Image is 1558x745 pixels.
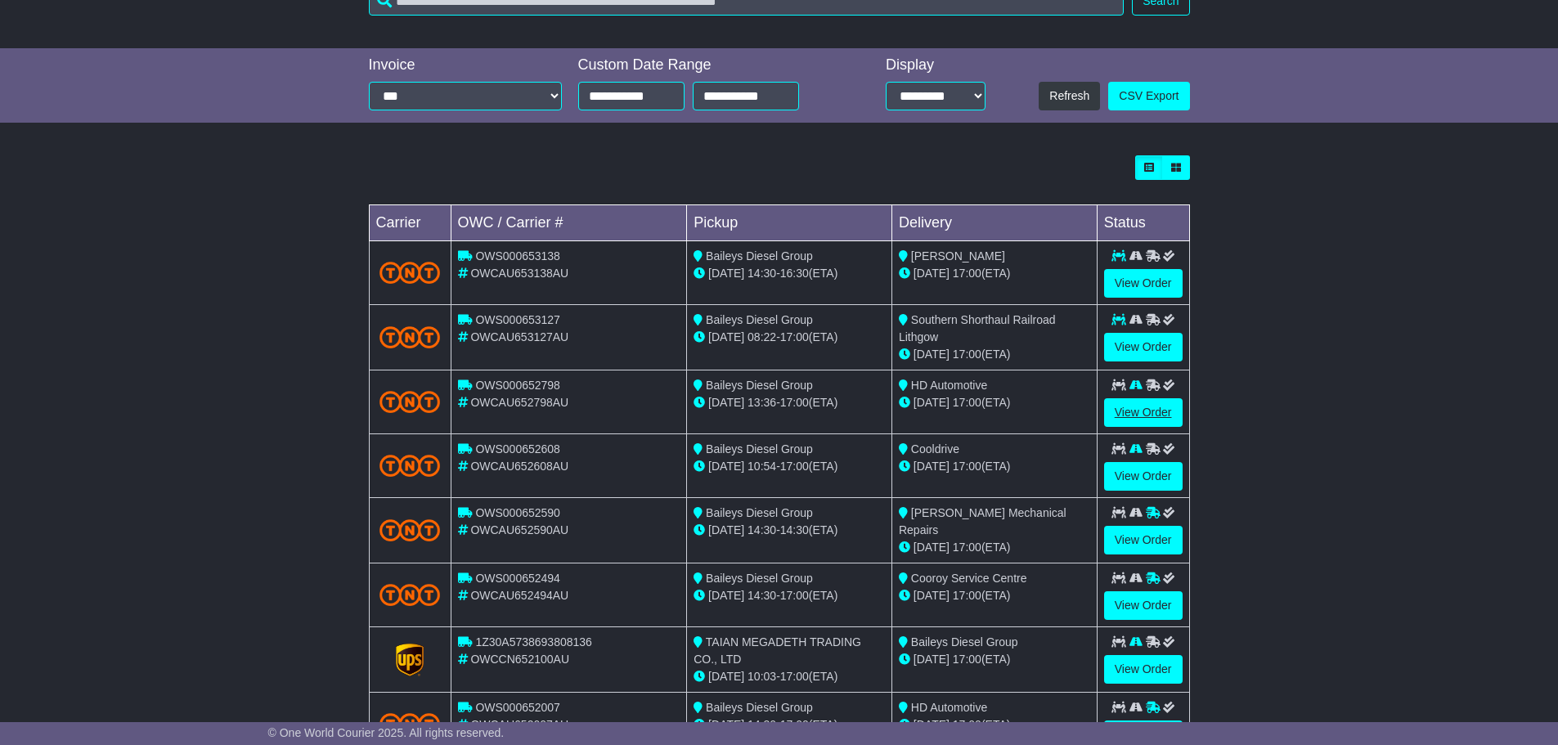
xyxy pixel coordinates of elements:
[780,670,809,683] span: 17:00
[780,589,809,602] span: 17:00
[914,541,950,554] span: [DATE]
[1104,655,1183,684] a: View Order
[1104,398,1183,427] a: View Order
[694,668,885,685] div: - (ETA)
[1104,333,1183,361] a: View Order
[891,205,1097,241] td: Delivery
[780,267,809,280] span: 16:30
[899,716,1090,734] div: (ETA)
[1108,82,1189,110] a: CSV Export
[911,572,1027,585] span: Cooroy Service Centre
[914,589,950,602] span: [DATE]
[470,523,568,536] span: OWCAU652590AU
[268,726,505,739] span: © One World Courier 2025. All rights reserved.
[708,267,744,280] span: [DATE]
[953,589,981,602] span: 17:00
[369,56,562,74] div: Invoice
[708,396,744,409] span: [DATE]
[706,506,813,519] span: Baileys Diesel Group
[694,265,885,282] div: - (ETA)
[379,455,441,477] img: TNT_Domestic.png
[396,644,424,676] img: GetCarrierServiceLogo
[914,653,950,666] span: [DATE]
[694,329,885,346] div: - (ETA)
[780,523,809,536] span: 14:30
[953,460,981,473] span: 17:00
[706,442,813,456] span: Baileys Diesel Group
[475,701,560,714] span: OWS000652007
[914,348,950,361] span: [DATE]
[914,718,950,731] span: [DATE]
[475,379,560,392] span: OWS000652798
[694,587,885,604] div: - (ETA)
[708,460,744,473] span: [DATE]
[911,635,1018,649] span: Baileys Diesel Group
[379,713,441,735] img: TNT_Domestic.png
[706,313,813,326] span: Baileys Diesel Group
[953,396,981,409] span: 17:00
[706,249,813,263] span: Baileys Diesel Group
[379,391,441,413] img: TNT_Domestic.png
[911,379,987,392] span: HD Automotive
[475,572,560,585] span: OWS000652494
[470,330,568,343] span: OWCAU653127AU
[475,249,560,263] span: OWS000653138
[914,396,950,409] span: [DATE]
[1104,526,1183,554] a: View Order
[379,584,441,606] img: TNT_Domestic.png
[899,458,1090,475] div: (ETA)
[911,249,1005,263] span: [PERSON_NAME]
[694,522,885,539] div: - (ETA)
[899,346,1090,363] div: (ETA)
[708,718,744,731] span: [DATE]
[687,205,892,241] td: Pickup
[886,56,986,74] div: Display
[1104,591,1183,620] a: View Order
[1104,269,1183,298] a: View Order
[475,635,591,649] span: 1Z30A5738693808136
[899,651,1090,668] div: (ETA)
[953,348,981,361] span: 17:00
[748,267,776,280] span: 14:30
[470,396,568,409] span: OWCAU652798AU
[379,262,441,284] img: TNT_Domestic.png
[899,313,1056,343] span: Southern Shorthaul Railroad Lithgow
[475,313,560,326] span: OWS000653127
[899,265,1090,282] div: (ETA)
[470,267,568,280] span: OWCAU653138AU
[694,635,861,666] span: TAIAN MEGADETH TRADING CO., LTD
[899,587,1090,604] div: (ETA)
[694,458,885,475] div: - (ETA)
[1104,462,1183,491] a: View Order
[899,394,1090,411] div: (ETA)
[748,589,776,602] span: 14:30
[451,205,687,241] td: OWC / Carrier #
[1097,205,1189,241] td: Status
[953,653,981,666] span: 17:00
[475,506,560,519] span: OWS000652590
[748,460,776,473] span: 10:54
[780,330,809,343] span: 17:00
[780,460,809,473] span: 17:00
[470,589,568,602] span: OWCAU652494AU
[899,506,1066,536] span: [PERSON_NAME] Mechanical Repairs
[748,396,776,409] span: 13:36
[911,701,987,714] span: HD Automotive
[748,523,776,536] span: 14:30
[470,718,568,731] span: OWCAU652007AU
[748,330,776,343] span: 08:22
[748,670,776,683] span: 10:03
[914,460,950,473] span: [DATE]
[708,670,744,683] span: [DATE]
[706,572,813,585] span: Baileys Diesel Group
[1039,82,1100,110] button: Refresh
[470,653,569,666] span: OWCCN652100AU
[379,519,441,541] img: TNT_Domestic.png
[953,541,981,554] span: 17:00
[708,330,744,343] span: [DATE]
[748,718,776,731] span: 14:30
[706,379,813,392] span: Baileys Diesel Group
[780,396,809,409] span: 17:00
[911,442,959,456] span: Cooldrive
[899,539,1090,556] div: (ETA)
